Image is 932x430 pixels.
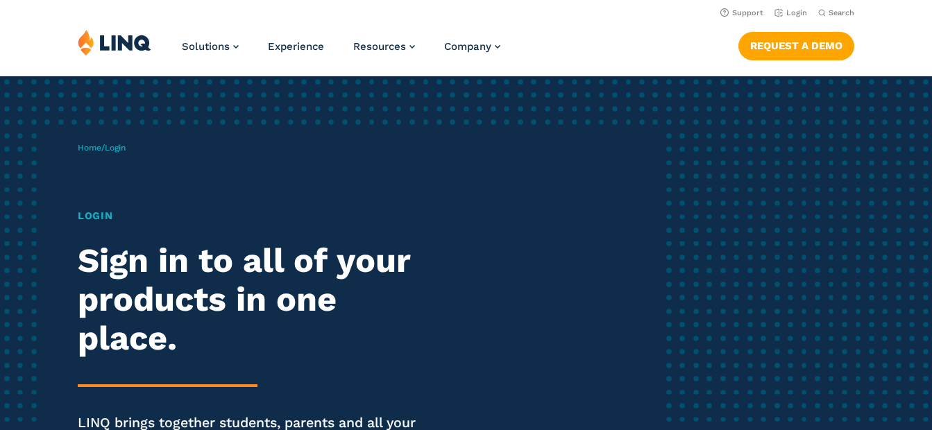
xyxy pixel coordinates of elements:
[78,143,126,153] span: /
[738,32,854,60] a: Request a Demo
[774,8,807,17] a: Login
[78,241,437,357] h2: Sign in to all of your products in one place.
[182,40,239,53] a: Solutions
[182,40,230,53] span: Solutions
[78,208,437,223] h1: Login
[444,40,491,53] span: Company
[78,29,151,55] img: LINQ | K‑12 Software
[353,40,415,53] a: Resources
[268,40,324,53] a: Experience
[353,40,406,53] span: Resources
[738,29,854,60] nav: Button Navigation
[720,8,763,17] a: Support
[78,143,101,153] a: Home
[829,8,854,17] span: Search
[444,40,500,53] a: Company
[182,29,500,75] nav: Primary Navigation
[818,8,854,18] button: Open Search Bar
[105,143,126,153] span: Login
